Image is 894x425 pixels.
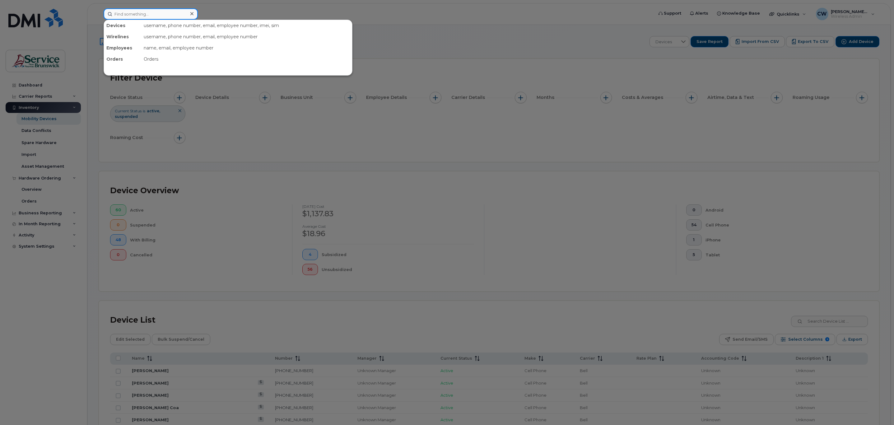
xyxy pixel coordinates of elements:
div: Orders [141,54,352,65]
div: Employees [104,42,141,54]
div: username, phone number, email, employee number, imei, sim [141,20,352,31]
div: Devices [104,20,141,31]
div: Orders [104,54,141,65]
div: name, email, employee number [141,42,352,54]
div: Wirelines [104,31,141,42]
div: username, phone number, email, employee number [141,31,352,42]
